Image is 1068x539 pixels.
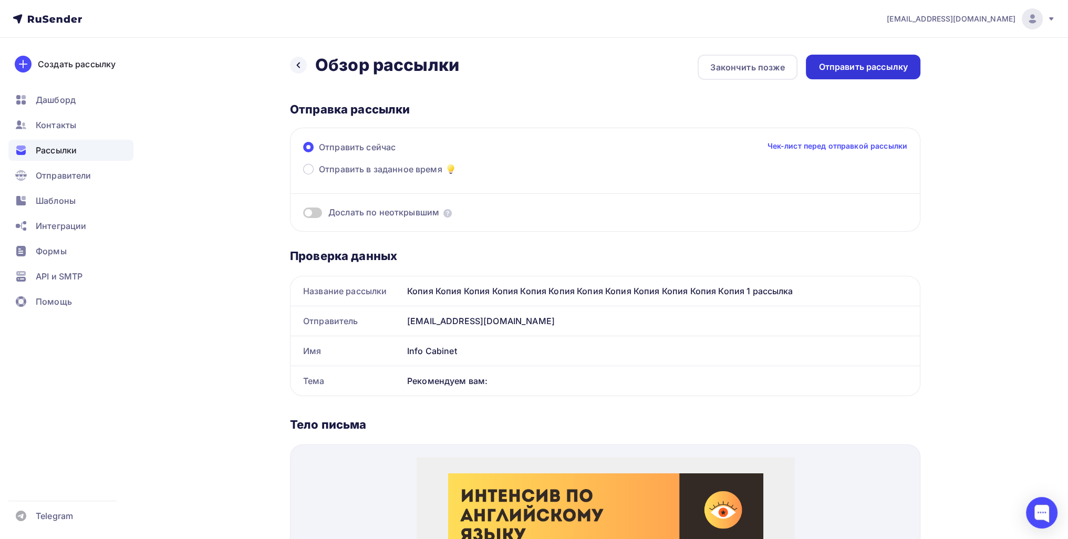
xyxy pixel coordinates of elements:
span: Помощь [36,295,72,308]
div: [EMAIL_ADDRESS][DOMAIN_NAME] [403,306,920,336]
span: Отправить в заданное время [319,163,442,175]
h2: Обзор рассылки [315,55,459,76]
div: Info Cabinet [403,336,920,366]
a: Рассылки [8,140,133,161]
div: Копия Копия Копия Копия Копия Копия Копия Копия Копия Копия Копия Копия 1 рассылка [403,276,920,306]
a: Формы [8,241,133,262]
span: Отправить сейчас [319,141,396,153]
a: [EMAIL_ADDRESS][DOMAIN_NAME] [887,8,1055,29]
span: Telegram [36,510,73,522]
div: Персональное приглашение [47,209,331,231]
span: [EMAIL_ADDRESS][DOMAIN_NAME] [887,14,1015,24]
img: photo.png [32,16,347,193]
div: Рекомендуем вам: [403,366,920,396]
a: Дашборд [8,89,133,110]
span: Дашборд [36,94,76,106]
a: Контакты [8,115,133,136]
div: Создать рассылку [38,58,116,70]
div: Тело письма [290,417,920,432]
span: Дослать по неоткрывшим [328,206,439,219]
div: Имя [291,336,403,366]
div: Тема [291,366,403,396]
span: Формы [36,245,67,257]
a: Отправители [8,165,133,186]
div: Отправитель [291,306,403,336]
a: Чек-лист перед отправкой рассылки [767,141,907,151]
div: Название рассылки [291,276,403,306]
a: Перейти [157,346,221,373]
span: Отправители [36,169,91,182]
div: Закончить позже [710,61,785,74]
span: Рассылки [36,144,77,157]
div: Отправить рассылку [818,61,908,73]
span: Интеграции [36,220,86,232]
span: Контакты [36,119,76,131]
a: Шаблоны [8,190,133,211]
div: Проверка данных [290,248,920,263]
div: Отправка рассылки [290,102,920,117]
div: Вы были приглашены на интенсив по Английскому языку, выберите удобное для вас время… С нас пошаго... [47,246,331,322]
span: Шаблоны [36,194,76,207]
span: API и SMTP [36,270,82,283]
